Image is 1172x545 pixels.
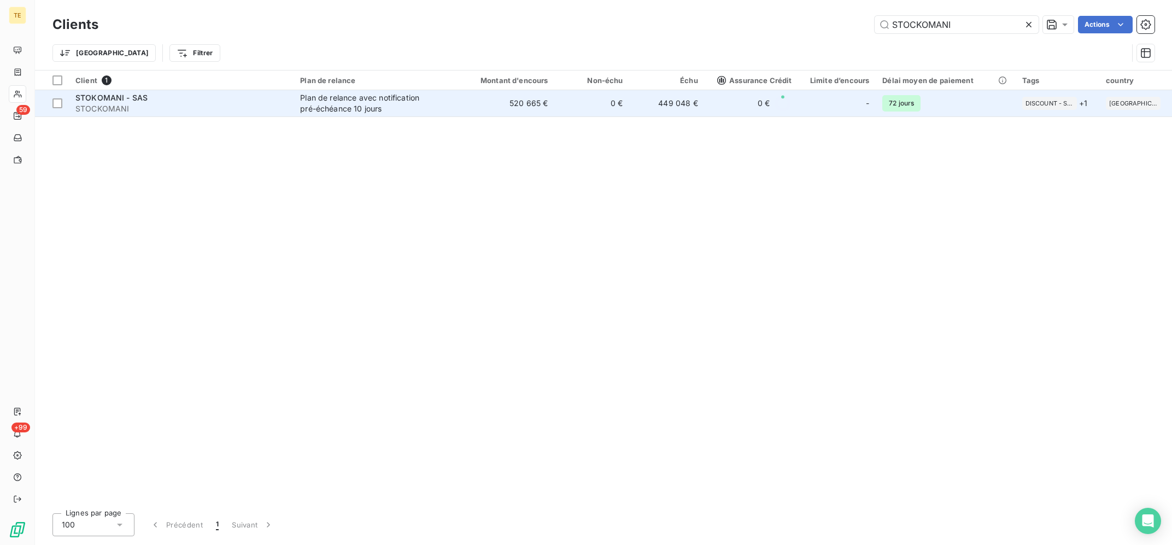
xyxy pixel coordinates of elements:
span: 72 jours [882,95,921,112]
td: 449 048 € [630,90,705,116]
button: Actions [1078,16,1133,33]
button: Suivant [225,513,280,536]
span: + 1 [1079,97,1087,109]
button: Précédent [143,513,209,536]
img: Logo LeanPay [9,521,26,538]
span: [GEOGRAPHIC_DATA] [1109,100,1157,107]
span: - [866,98,869,109]
span: 1 [102,75,112,85]
span: 59 [16,105,30,115]
button: [GEOGRAPHIC_DATA] [52,44,156,62]
span: STOKOMANI - SAS [75,93,148,102]
div: Non-échu [561,76,623,85]
div: Plan de relance [300,76,447,85]
td: 0 € [554,90,629,116]
span: 100 [62,519,75,530]
button: 1 [209,513,225,536]
span: 0 € [758,98,770,109]
div: country [1106,76,1165,85]
span: 1 [216,519,219,530]
div: TE [9,7,26,24]
div: Montant d'encours [461,76,548,85]
h3: Clients [52,15,98,34]
span: Client [75,76,97,85]
span: DISCOUNT - STOKOMANI [1025,100,1074,107]
div: Open Intercom Messenger [1135,508,1161,534]
div: Délai moyen de paiement [882,76,1009,85]
div: Échu [636,76,698,85]
td: 520 665 € [454,90,555,116]
span: +99 [11,423,30,432]
span: Assurance Crédit [717,76,792,85]
div: Limite d’encours [805,76,869,85]
button: Filtrer [169,44,220,62]
input: Rechercher [875,16,1039,33]
div: Tags [1022,76,1093,85]
span: STOCKOMANI [75,103,287,114]
div: Plan de relance avec notification pré-échéance 10 jours [300,92,437,114]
